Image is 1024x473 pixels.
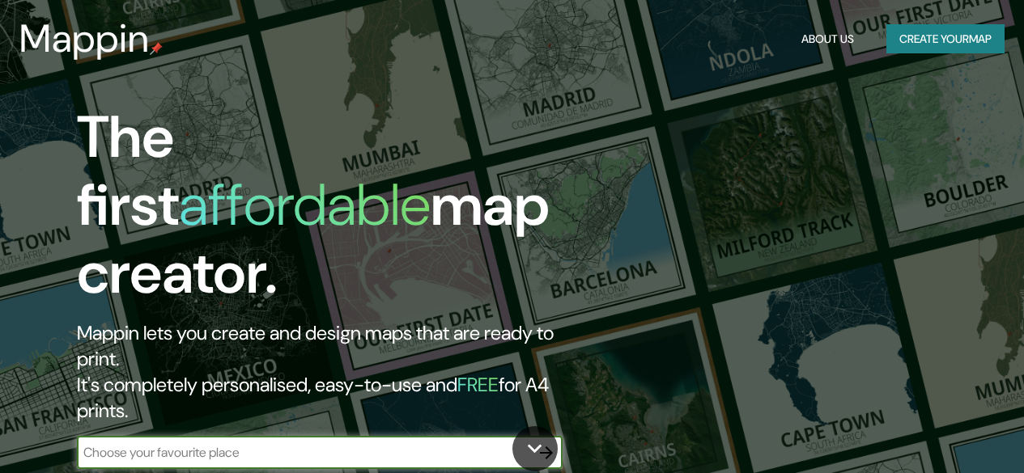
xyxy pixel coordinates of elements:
[795,24,860,54] button: About Us
[179,167,431,243] h1: affordable
[77,103,589,320] h1: The first map creator.
[77,443,530,462] input: Choose your favourite place
[150,42,163,55] img: mappin-pin
[19,16,150,61] h3: Mappin
[457,372,499,397] h5: FREE
[886,24,1005,54] button: Create yourmap
[77,320,589,424] h2: Mappin lets you create and design maps that are ready to print. It's completely personalised, eas...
